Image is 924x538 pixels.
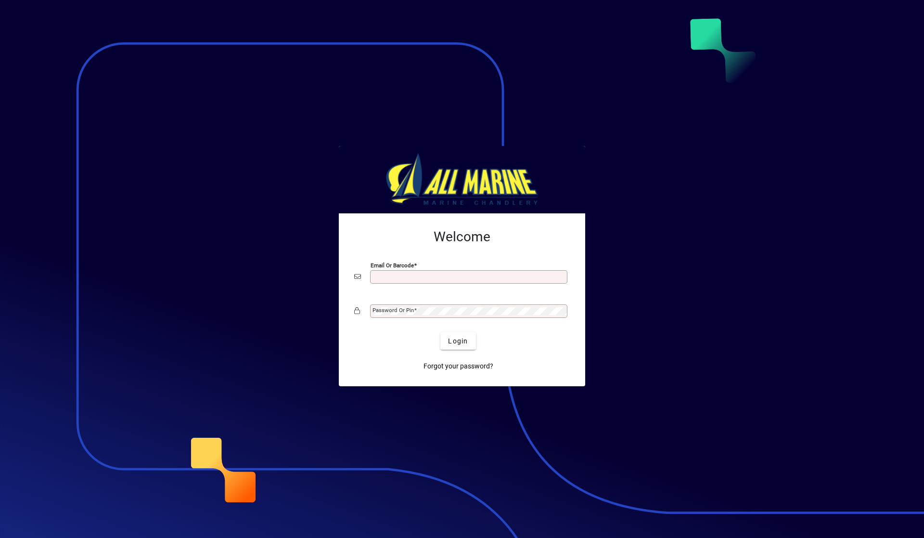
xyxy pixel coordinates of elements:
[423,361,493,371] span: Forgot your password?
[420,357,497,375] a: Forgot your password?
[354,229,570,245] h2: Welcome
[440,332,475,350] button: Login
[372,307,414,314] mat-label: Password or Pin
[448,336,468,346] span: Login
[371,262,414,269] mat-label: Email or Barcode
